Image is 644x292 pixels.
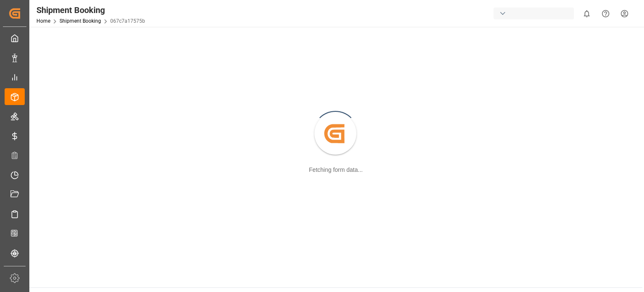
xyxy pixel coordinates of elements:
[36,18,50,24] a: Home
[577,4,596,23] button: show 0 new notifications
[60,18,101,24] a: Shipment Booking
[596,4,615,23] button: Help Center
[309,166,363,174] div: Fetching form data...
[36,4,145,16] div: Shipment Booking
